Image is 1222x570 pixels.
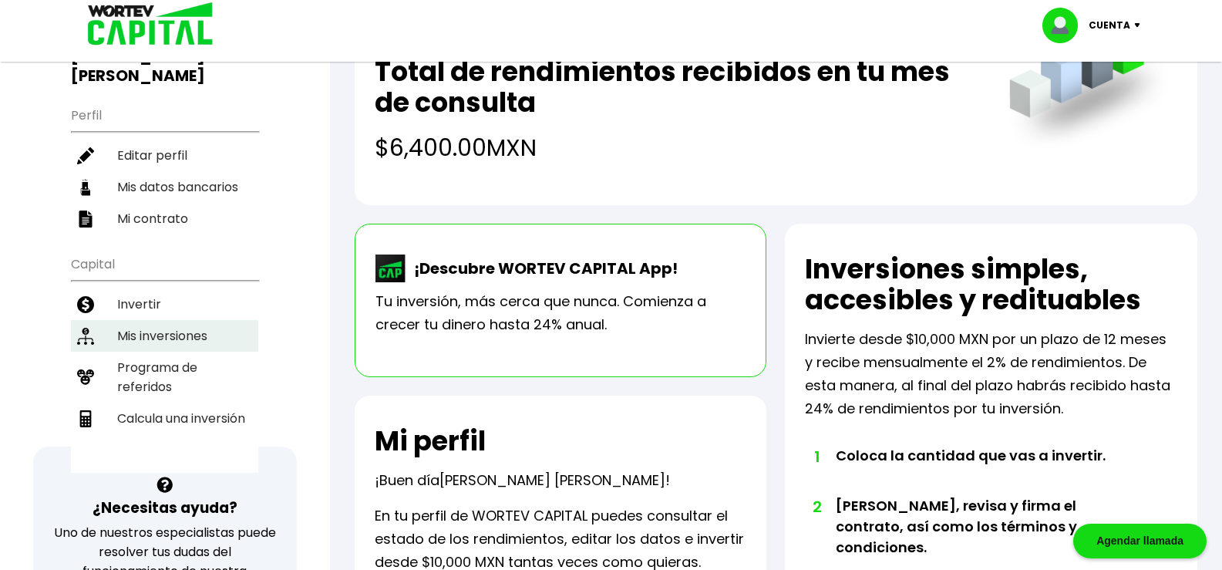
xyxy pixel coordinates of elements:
[439,471,665,490] span: [PERSON_NAME] [PERSON_NAME]
[805,328,1177,420] p: Invierte desde $10,000 MXN por un plazo de 12 meses y recibe mensualmente el 2% de rendimientos. ...
[77,179,94,196] img: datos-icon.10cf9172.svg
[71,288,258,320] a: Invertir
[71,203,258,234] a: Mi contrato
[93,497,237,519] h3: ¿Necesitas ayuda?
[71,98,258,234] ul: Perfil
[77,147,94,164] img: editar-icon.952d3147.svg
[77,410,94,427] img: calculadora-icon.17d418c4.svg
[375,130,978,165] h4: $6,400.00 MXN
[77,328,94,345] img: inversiones-icon.6695dc30.svg
[1089,14,1130,37] p: Cuenta
[71,46,205,86] b: [PERSON_NAME] [PERSON_NAME]
[813,495,820,518] span: 2
[375,290,746,336] p: Tu inversión, más cerca que nunca. Comienza a crecer tu dinero hasta 24% anual.
[77,296,94,313] img: invertir-icon.b3b967d7.svg
[71,320,258,352] a: Mis inversiones
[836,445,1140,495] li: Coloca la cantidad que vas a invertir.
[1073,524,1207,558] div: Agendar llamada
[375,255,406,282] img: wortev-capital-app-icon
[71,352,258,403] a: Programa de referidos
[71,28,258,86] h3: Buen día,
[71,140,258,171] a: Editar perfil
[1130,23,1151,28] img: icon-down
[1042,8,1089,43] img: profile-image
[71,171,258,203] a: Mis datos bancarios
[375,469,670,492] p: ¡Buen día !
[71,247,258,473] ul: Capital
[375,426,486,457] h2: Mi perfil
[375,56,978,118] h2: Total de rendimientos recibidos en tu mes de consulta
[77,211,94,228] img: contrato-icon.f2db500c.svg
[805,254,1177,315] h2: Inversiones simples, accesibles y redituables
[406,257,678,280] p: ¡Descubre WORTEV CAPITAL App!
[71,403,258,434] a: Calcula una inversión
[813,445,820,468] span: 1
[77,369,94,386] img: recomiendanos-icon.9b8e9327.svg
